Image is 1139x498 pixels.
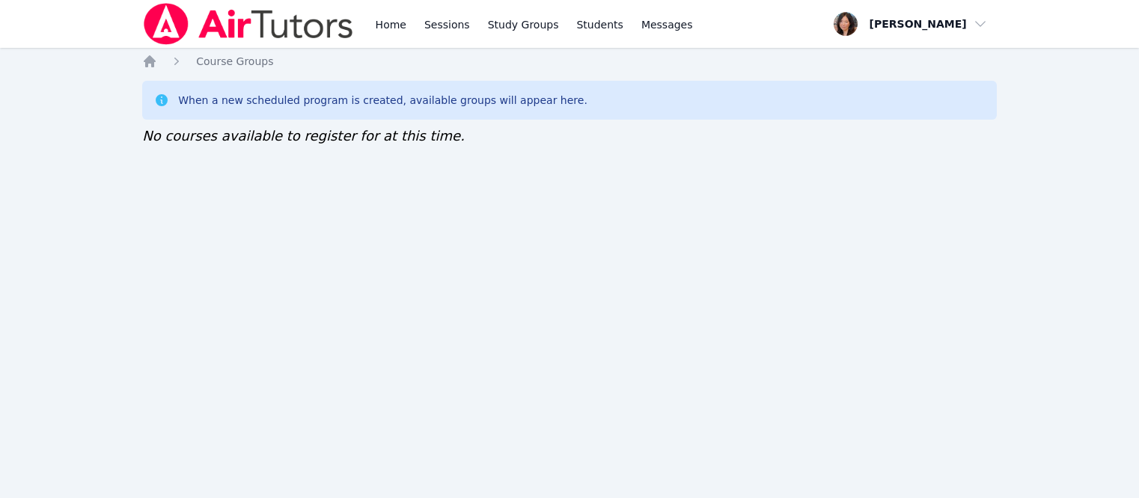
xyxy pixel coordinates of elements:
span: Course Groups [196,55,273,67]
img: Air Tutors [142,3,354,45]
span: No courses available to register for at this time. [142,128,465,144]
div: When a new scheduled program is created, available groups will appear here. [178,93,587,108]
a: Course Groups [196,54,273,69]
nav: Breadcrumb [142,54,997,69]
span: Messages [641,17,693,32]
